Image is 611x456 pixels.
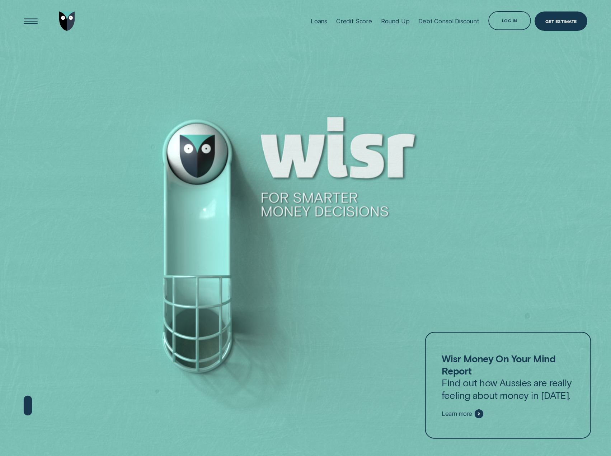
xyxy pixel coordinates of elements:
[336,18,372,25] div: Credit Score
[418,18,479,25] div: Debt Consol Discount
[311,18,327,25] div: Loans
[488,11,531,31] button: Log in
[21,11,41,31] button: Open Menu
[425,332,591,439] a: Wisr Money On Your Mind ReportFind out how Aussies are really feeling about money in [DATE].Learn...
[442,352,555,376] strong: Wisr Money On Your Mind Report
[381,18,410,25] div: Round Up
[535,11,587,31] a: Get Estimate
[59,11,75,31] img: Wisr
[442,410,472,417] span: Learn more
[442,352,574,401] p: Find out how Aussies are really feeling about money in [DATE].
